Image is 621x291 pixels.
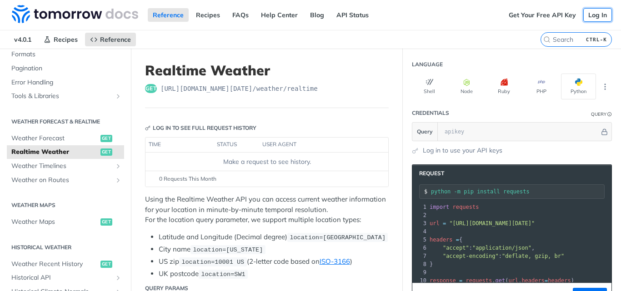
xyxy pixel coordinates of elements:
p: Using the Realtime Weather API you can access current weather information for your location in mi... [145,194,389,225]
div: 8 [412,260,428,268]
div: 2 [412,211,428,219]
span: get [496,277,506,284]
span: = [459,277,462,284]
span: Formats [11,50,122,59]
span: { [430,237,462,243]
img: Tomorrow.io Weather API Docs [12,5,138,23]
button: Ruby [486,74,521,99]
th: status [214,138,259,152]
span: "accept-encoding" [443,253,499,259]
span: "application/json" [472,245,531,251]
span: } [430,261,433,267]
span: location=SW1 [201,271,245,278]
div: 6 [412,244,428,252]
div: 4 [412,227,428,236]
a: Blog [305,8,329,22]
th: time [145,138,214,152]
a: API Status [331,8,374,22]
a: Weather Mapsget [7,215,124,229]
div: 3 [412,219,428,227]
span: Weather on Routes [11,176,112,185]
a: Weather Recent Historyget [7,257,124,271]
span: location=[GEOGRAPHIC_DATA] [290,234,386,241]
a: Formats [7,48,124,61]
a: Recipes [191,8,225,22]
h2: Historical Weather [7,243,124,252]
div: Query [591,111,606,118]
span: Weather Maps [11,217,98,227]
svg: Key [145,125,150,131]
span: url [508,277,518,284]
div: Log in to see full request history [145,124,256,132]
h1: Realtime Weather [145,62,389,79]
span: : [430,253,564,259]
input: apikey [440,123,600,141]
button: PHP [524,74,559,99]
span: . ( , ) [430,277,574,284]
a: Pagination [7,62,124,75]
button: Query [412,123,438,141]
span: url [430,220,440,227]
span: Weather Recent History [11,260,98,269]
span: "accept" [443,245,469,251]
span: Historical API [11,273,112,282]
span: Error Handling [11,78,122,87]
span: Query [417,128,433,136]
h2: Weather Maps [7,201,124,209]
a: Weather on RoutesShow subpages for Weather on Routes [7,173,124,187]
span: Weather Forecast [11,134,98,143]
button: Shell [412,74,447,99]
a: Reference [148,8,189,22]
a: FAQs [227,8,254,22]
button: More Languages [598,80,612,94]
div: Make a request to see history. [149,157,385,167]
span: headers [548,277,571,284]
button: Hide [600,127,609,136]
span: requests [466,277,492,284]
button: Show subpages for Weather on Routes [115,177,122,184]
span: get [100,261,112,268]
span: = [443,220,446,227]
div: 9 [412,268,428,276]
span: response [430,277,456,284]
a: Recipes [39,33,83,46]
span: v4.0.1 [9,33,36,46]
i: Information [607,112,612,117]
h2: Weather Forecast & realtime [7,118,124,126]
div: 10 [412,276,428,285]
span: requests [453,204,479,210]
span: Request [415,169,444,178]
div: QueryInformation [591,111,612,118]
button: Show subpages for Historical API [115,274,122,281]
svg: More ellipsis [601,83,609,91]
span: location=[US_STATE] [193,247,263,253]
a: ISO-3166 [320,257,350,266]
a: Weather Forecastget [7,132,124,145]
li: Latitude and Longitude (Decimal degree) [159,232,389,242]
span: https://api.tomorrow.io/v4/weather/realtime [160,84,318,93]
span: Pagination [11,64,122,73]
li: City name [159,244,389,255]
a: Weather TimelinesShow subpages for Weather Timelines [7,159,124,173]
button: Show subpages for Weather Timelines [115,163,122,170]
div: 5 [412,236,428,244]
span: import [430,204,449,210]
span: headers [430,237,453,243]
a: Log In [583,8,612,22]
a: Realtime Weatherget [7,145,124,159]
span: get [145,84,157,93]
button: Show subpages for Tools & Libraries [115,93,122,100]
a: Historical APIShow subpages for Historical API [7,271,124,285]
span: Weather Timelines [11,162,112,171]
button: Node [449,74,484,99]
div: Credentials [412,109,449,117]
span: Realtime Weather [11,148,98,157]
span: location=10001 US [181,259,244,266]
th: user agent [259,138,370,152]
svg: Search [543,36,551,43]
span: headers [521,277,545,284]
a: Log in to use your API keys [423,146,502,155]
a: Help Center [256,8,303,22]
span: = [456,237,459,243]
span: "[URL][DOMAIN_NAME][DATE]" [449,220,535,227]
